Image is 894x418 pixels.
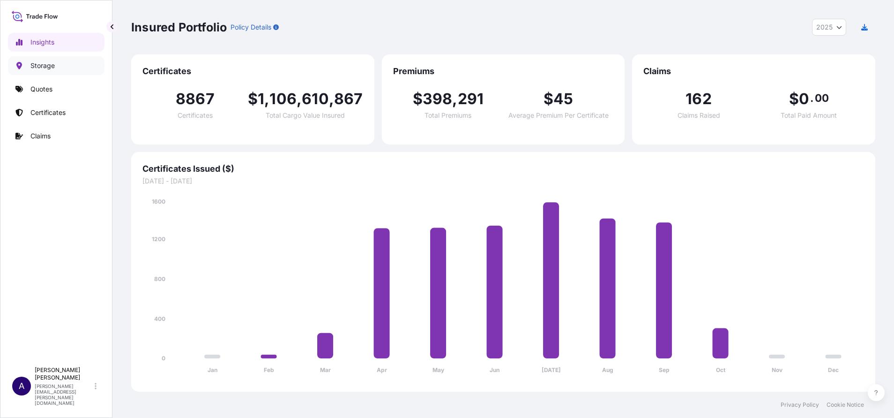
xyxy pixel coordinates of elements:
span: Claims Raised [678,112,720,119]
span: , [297,91,302,106]
p: Claims [30,131,51,141]
p: Policy Details [231,23,271,32]
span: 291 [458,91,484,106]
span: Total Premiums [425,112,471,119]
span: $ [544,91,553,106]
a: Certificates [8,103,104,122]
a: Insights [8,33,104,52]
p: Storage [30,61,55,70]
span: 45 [553,91,573,106]
a: Claims [8,127,104,145]
span: $ [413,91,423,106]
p: [PERSON_NAME][EMAIL_ADDRESS][PERSON_NAME][DOMAIN_NAME] [35,383,93,406]
span: 0 [799,91,809,106]
span: [DATE] - [DATE] [142,176,864,186]
span: 398 [423,91,453,106]
p: Insured Portfolio [131,20,227,35]
tspan: Sep [659,366,670,373]
tspan: Nov [772,366,783,373]
a: Cookie Notice [827,401,864,409]
span: Certificates Issued ($) [142,163,864,175]
tspan: Dec [828,366,839,373]
p: Certificates [30,108,66,117]
span: $ [248,91,258,106]
tspan: Apr [377,366,387,373]
span: $ [789,91,799,106]
span: Certificates [178,112,213,119]
a: Quotes [8,80,104,99]
span: , [329,91,334,106]
span: 8867 [176,91,215,106]
span: 867 [334,91,363,106]
tspan: Feb [264,366,274,373]
p: Insights [30,38,54,47]
tspan: Oct [716,366,726,373]
span: Average Premium Per Certificate [508,112,609,119]
tspan: 0 [162,355,165,362]
span: 1 [258,91,264,106]
tspan: 800 [154,275,165,282]
tspan: Mar [320,366,331,373]
tspan: Jun [490,366,499,373]
button: Year Selector [812,19,846,36]
span: , [264,91,269,106]
span: Claims [643,66,864,77]
span: Total Cargo Value Insured [266,112,345,119]
span: Certificates [142,66,363,77]
span: Total Paid Amount [781,112,837,119]
a: Privacy Policy [781,401,819,409]
tspan: 1600 [152,198,165,205]
tspan: Aug [602,366,613,373]
tspan: 1200 [152,236,165,243]
tspan: Jan [208,366,217,373]
tspan: May [432,366,445,373]
a: Storage [8,56,104,75]
p: [PERSON_NAME] [PERSON_NAME] [35,366,93,381]
span: A [19,381,24,391]
span: Premiums [393,66,614,77]
span: 00 [815,94,829,102]
tspan: [DATE] [542,366,561,373]
span: . [810,94,813,102]
p: Quotes [30,84,52,94]
span: 162 [685,91,712,106]
tspan: 400 [154,315,165,322]
span: , [452,91,457,106]
span: 610 [302,91,329,106]
span: 106 [269,91,297,106]
span: 2025 [816,23,833,32]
